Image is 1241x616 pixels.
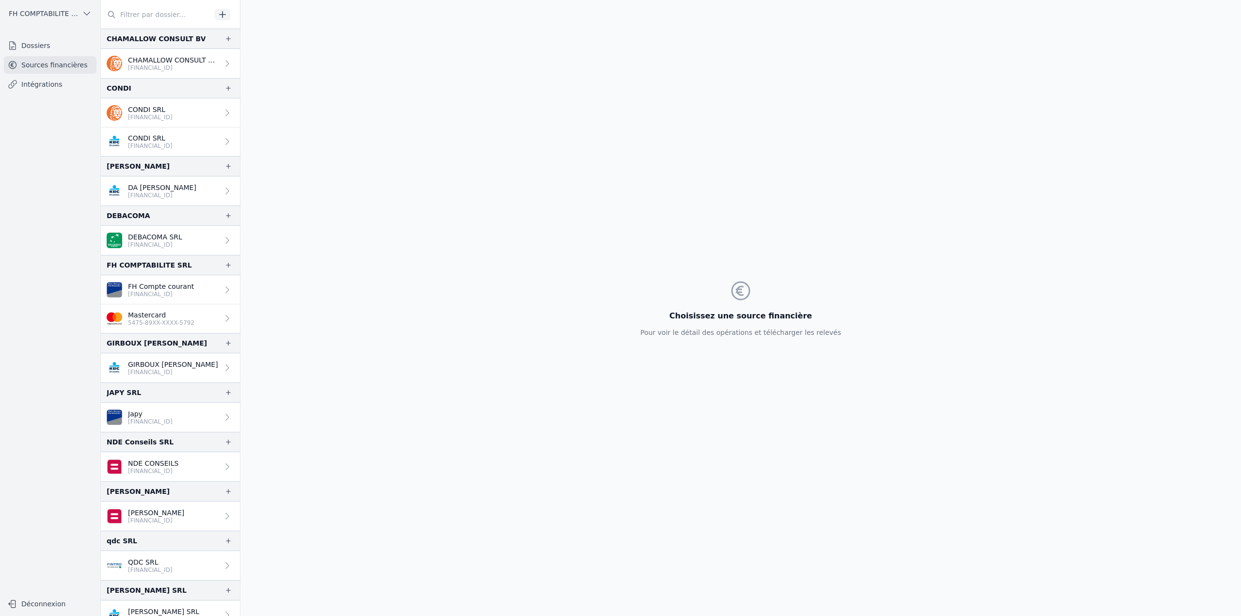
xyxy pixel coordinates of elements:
button: FH COMPTABILITE SRL [4,6,96,21]
p: 5475-89XX-XXXX-5792 [128,319,194,327]
a: Intégrations [4,76,96,93]
img: FINTRO_BE_BUSINESS_GEBABEBB.png [107,558,122,573]
div: qdc SRL [107,535,137,547]
span: FH COMPTABILITE SRL [9,9,78,18]
a: GIRBOUX [PERSON_NAME] [FINANCIAL_ID] [101,353,240,382]
img: VAN_BREDA_JVBABE22XXX.png [107,282,122,298]
input: Filtrer par dossier... [101,6,211,23]
a: CONDI SRL [FINANCIAL_ID] [101,127,240,156]
p: Mastercard [128,310,194,320]
img: KBC_BRUSSELS_KREDBEBB.png [107,360,122,376]
div: [PERSON_NAME] [107,486,170,497]
button: Déconnexion [4,596,96,612]
p: QDC SRL [128,557,173,567]
p: [FINANCIAL_ID] [128,467,178,475]
p: [FINANCIAL_ID] [128,64,219,72]
a: CHAMALLOW CONSULT SRL [FINANCIAL_ID] [101,49,240,78]
p: [FINANCIAL_ID] [128,368,218,376]
a: NDE CONSEILS [FINANCIAL_ID] [101,452,240,481]
a: Dossiers [4,37,96,54]
p: [FINANCIAL_ID] [128,566,173,574]
img: imageedit_2_6530439554.png [107,311,122,326]
h3: Choisissez une source financière [640,310,841,322]
a: Mastercard 5475-89XX-XXXX-5792 [101,304,240,333]
div: CONDI [107,82,131,94]
p: [FINANCIAL_ID] [128,517,184,524]
p: CHAMALLOW CONSULT SRL [128,55,219,65]
p: CONDI SRL [128,105,173,114]
p: [PERSON_NAME] [128,508,184,518]
img: VAN_BREDA_JVBABE22XXX.png [107,410,122,425]
p: [FINANCIAL_ID] [128,241,182,249]
p: [FINANCIAL_ID] [128,290,194,298]
img: KBC_BRUSSELS_KREDBEBB.png [107,134,122,149]
a: FH Compte courant [FINANCIAL_ID] [101,275,240,304]
div: CHAMALLOW CONSULT BV [107,33,206,45]
p: FH Compte courant [128,282,194,291]
a: [PERSON_NAME] [FINANCIAL_ID] [101,502,240,531]
p: Japy [128,409,173,419]
a: CONDI SRL [FINANCIAL_ID] [101,98,240,127]
div: FH COMPTABILITE SRL [107,259,192,271]
p: GIRBOUX [PERSON_NAME] [128,360,218,369]
p: Pour voir le détail des opérations et télécharger les relevés [640,328,841,337]
a: DEBACOMA SRL [FINANCIAL_ID] [101,226,240,255]
a: Sources financières [4,56,96,74]
p: CONDI SRL [128,133,173,143]
p: DA [PERSON_NAME] [128,183,196,192]
div: NDE Conseils SRL [107,436,174,448]
p: [FINANCIAL_ID] [128,191,196,199]
a: DA [PERSON_NAME] [FINANCIAL_ID] [101,176,240,205]
img: KBC_BRUSSELS_KREDBEBB.png [107,183,122,199]
img: belfius.png [107,459,122,474]
p: NDE CONSEILS [128,458,178,468]
div: GIRBOUX [PERSON_NAME] [107,337,207,349]
p: DEBACOMA SRL [128,232,182,242]
div: JAPY SRL [107,387,141,398]
div: DEBACOMA [107,210,150,221]
img: ing.png [107,105,122,121]
div: [PERSON_NAME] [107,160,170,172]
p: [FINANCIAL_ID] [128,418,173,426]
img: ing.png [107,56,122,71]
div: [PERSON_NAME] SRL [107,584,187,596]
img: BNP_BE_BUSINESS_GEBABEBB.png [107,233,122,248]
img: belfius.png [107,508,122,524]
a: QDC SRL [FINANCIAL_ID] [101,551,240,580]
p: [FINANCIAL_ID] [128,113,173,121]
p: [FINANCIAL_ID] [128,142,173,150]
a: Japy [FINANCIAL_ID] [101,403,240,432]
